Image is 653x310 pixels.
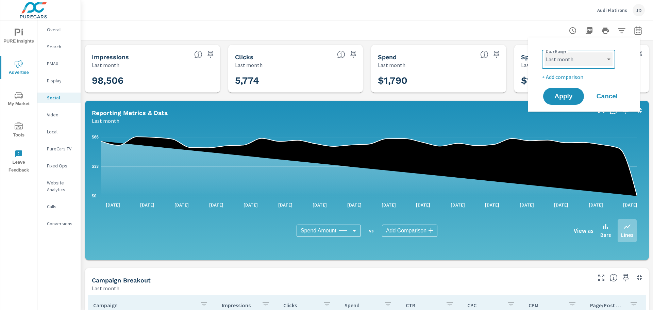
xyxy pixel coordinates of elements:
[92,61,119,69] p: Last month
[521,61,549,69] p: Last month
[378,53,397,61] h5: Spend
[348,49,359,60] span: Save this to your personalized report
[446,201,470,208] p: [DATE]
[37,25,81,35] div: Overall
[47,162,75,169] p: Fixed Ops
[574,227,593,234] h6: View as
[235,61,263,69] p: Last month
[308,201,332,208] p: [DATE]
[0,20,37,177] div: nav menu
[47,203,75,210] p: Calls
[621,231,633,239] p: Lines
[47,179,75,193] p: Website Analytics
[37,76,81,86] div: Display
[170,201,194,208] p: [DATE]
[92,109,168,116] h5: Reporting Metrics & Data
[37,161,81,171] div: Fixed Ops
[92,284,119,292] p: Last month
[609,274,618,282] span: This is a summary of Social performance results by campaign. Each column can be sorted.
[2,123,35,139] span: Tools
[542,73,629,81] p: + Add comparison
[480,50,488,59] span: The amount of money spent on advertising during the period.
[92,135,99,140] text: $66
[582,24,596,37] button: "Export Report to PDF"
[378,61,405,69] p: Last month
[467,302,501,309] p: CPC
[283,302,317,309] p: Clicks
[92,164,99,169] text: $33
[597,7,627,13] p: Audi Flatirons
[2,150,35,174] span: Leave Feedback
[135,201,159,208] p: [DATE]
[92,53,129,61] h5: Impressions
[521,53,582,61] h5: Spend Per Unit Sold
[239,201,263,208] p: [DATE]
[92,117,119,125] p: Last month
[101,201,125,208] p: [DATE]
[273,201,297,208] p: [DATE]
[386,227,426,234] span: Add Comparison
[47,77,75,84] p: Display
[599,24,612,37] button: Print Report
[596,272,607,283] button: Make Fullscreen
[480,201,504,208] p: [DATE]
[235,75,356,86] h3: 5,774
[382,225,437,237] div: Add Comparison
[194,50,202,59] span: The number of times an ad was shown on your behalf.
[47,128,75,135] p: Local
[618,201,642,208] p: [DATE]
[235,53,253,61] h5: Clicks
[37,110,81,120] div: Video
[491,49,502,60] span: Save this to your personalized report
[297,225,361,237] div: Spend Amount
[37,59,81,69] div: PMAX
[590,302,624,309] p: Page/Post Action
[47,94,75,101] p: Social
[37,93,81,103] div: Social
[205,49,216,60] span: Save this to your personalized report
[361,228,382,234] p: vs
[521,75,642,86] h3: $14
[47,43,75,50] p: Search
[593,93,621,99] span: Cancel
[37,42,81,52] div: Search
[634,272,645,283] button: Minimize Widget
[550,93,577,99] span: Apply
[584,201,608,208] p: [DATE]
[93,302,195,309] p: Campaign
[549,201,573,208] p: [DATE]
[37,201,81,212] div: Calls
[37,144,81,154] div: PureCars TV
[633,4,645,16] div: JD
[587,88,627,105] button: Cancel
[2,60,35,77] span: Advertise
[515,201,539,208] p: [DATE]
[411,201,435,208] p: [DATE]
[406,302,440,309] p: CTR
[204,201,228,208] p: [DATE]
[47,145,75,152] p: PureCars TV
[378,75,499,86] h3: $1,790
[337,50,345,59] span: The number of times an ad was clicked by a consumer.
[377,201,401,208] p: [DATE]
[301,227,336,234] span: Spend Amount
[345,302,379,309] p: Spend
[543,88,584,105] button: Apply
[47,111,75,118] p: Video
[37,178,81,195] div: Website Analytics
[2,91,35,108] span: My Market
[2,29,35,45] span: PURE Insights
[92,194,97,198] text: $0
[342,201,366,208] p: [DATE]
[620,272,631,283] span: Save this to your personalized report
[37,218,81,229] div: Conversions
[37,127,81,137] div: Local
[529,302,563,309] p: CPM
[92,277,151,284] h5: Campaign Breakout
[222,302,256,309] p: Impressions
[47,26,75,33] p: Overall
[47,60,75,67] p: PMAX
[92,75,213,86] h3: 98,506
[600,231,611,239] p: Bars
[47,220,75,227] p: Conversions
